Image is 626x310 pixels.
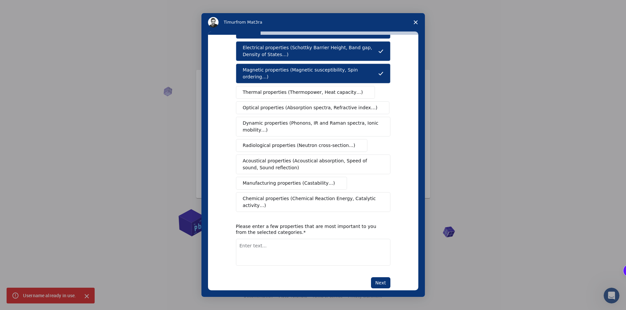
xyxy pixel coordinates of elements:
[224,20,236,25] span: Timur
[243,195,379,209] span: Chemical properties (Chemical Reaction Energy, Catalytic activity…)
[236,41,390,61] button: Electrical properties (Schottky Barrier Height, Band gap, Density of States…)
[236,192,390,212] button: Chemical properties (Chemical Reaction Energy, Catalytic activity…)
[236,177,347,190] button: Manufacturing properties (Castability…)
[243,67,378,80] span: Magnetic properties (Magnetic susceptibility, Spin ordering…)
[236,155,390,174] button: Acoustical properties (Acoustical absorption, Speed of sound, Sound reflection)
[243,120,379,134] span: Dynamic properties (Phonons, IR and Raman spectra, Ionic mobility…)
[236,117,390,136] button: Dynamic properties (Phonons, IR and Raman spectra, Ionic mobility…)
[236,86,375,99] button: Thermal properties (Thermopower, Heat capacity…)
[243,44,378,58] span: Electrical properties (Schottky Barrier Height, Band gap, Density of States…)
[243,104,378,111] span: Optical properties (Absorption spectra, Refractive index…)
[243,157,380,171] span: Acoustical properties (Acoustical absorption, Speed of sound, Sound reflection)
[243,180,335,187] span: Manufacturing properties (Castability…)
[406,13,425,31] span: Close survey
[371,277,390,288] button: Next
[13,5,37,10] span: Support
[236,64,390,83] button: Magnetic properties (Magnetic susceptibility, Spin ordering…)
[236,139,368,152] button: Radiological properties (Neutron cross-section…)
[236,223,381,235] div: Please enter a few properties that are most important to you from the selected categories.
[243,89,363,96] span: Thermal properties (Thermopower, Heat capacity…)
[236,101,390,114] button: Optical properties (Absorption spectra, Refractive index…)
[208,17,219,28] img: Profile image for Timur
[236,239,390,266] textarea: Enter text...
[236,20,262,25] span: from Mat3ra
[243,142,356,149] span: Radiological properties (Neutron cross-section…)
